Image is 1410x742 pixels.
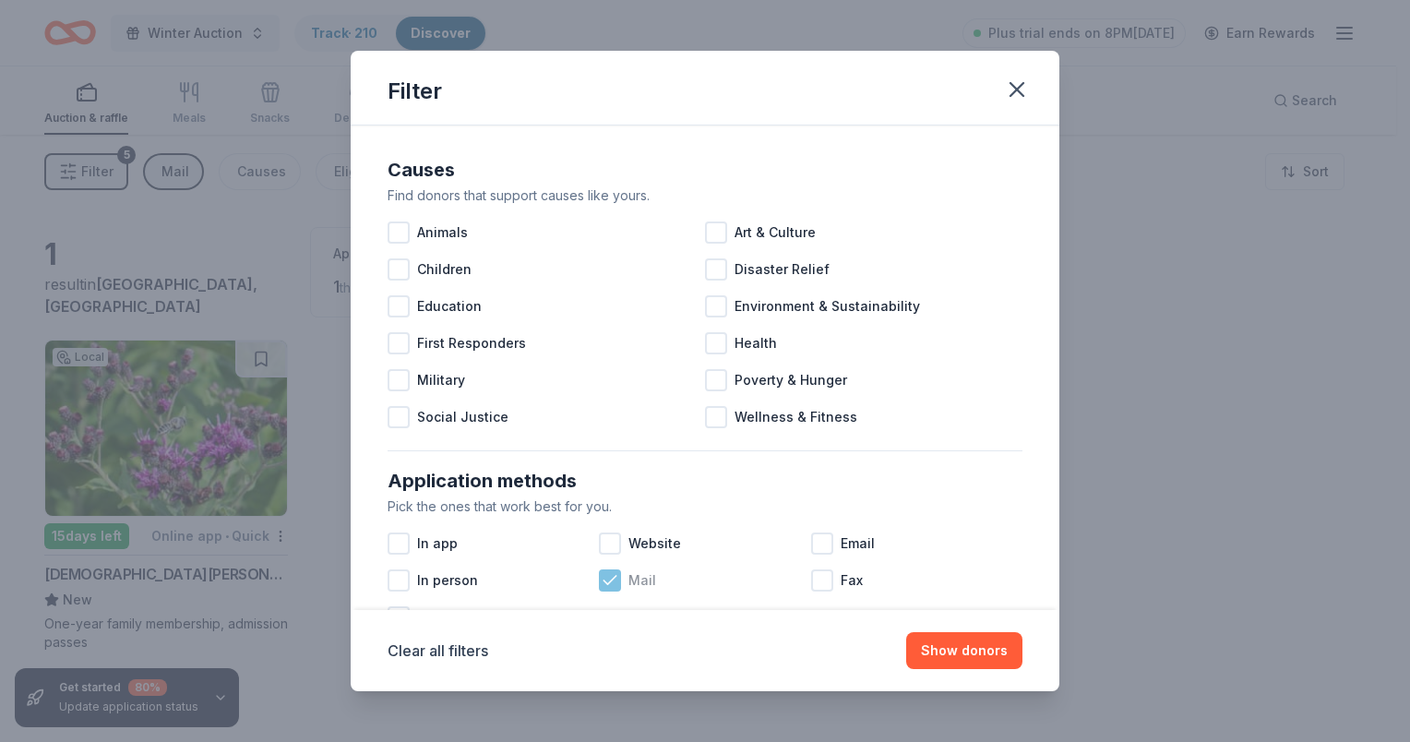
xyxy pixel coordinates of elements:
[388,640,488,662] button: Clear all filters
[841,533,875,555] span: Email
[735,369,847,391] span: Poverty & Hunger
[735,406,857,428] span: Wellness & Fitness
[417,221,468,244] span: Animals
[417,406,508,428] span: Social Justice
[388,466,1022,496] div: Application methods
[417,533,458,555] span: In app
[388,155,1022,185] div: Causes
[417,258,472,281] span: Children
[388,496,1022,518] div: Pick the ones that work best for you.
[735,332,777,354] span: Health
[906,632,1022,669] button: Show donors
[735,221,816,244] span: Art & Culture
[417,295,482,317] span: Education
[735,295,920,317] span: Environment & Sustainability
[841,569,863,592] span: Fax
[388,185,1022,207] div: Find donors that support causes like yours.
[628,533,681,555] span: Website
[417,332,526,354] span: First Responders
[388,77,442,106] div: Filter
[628,569,656,592] span: Mail
[417,606,459,628] span: Phone
[735,258,830,281] span: Disaster Relief
[417,369,465,391] span: Military
[417,569,478,592] span: In person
